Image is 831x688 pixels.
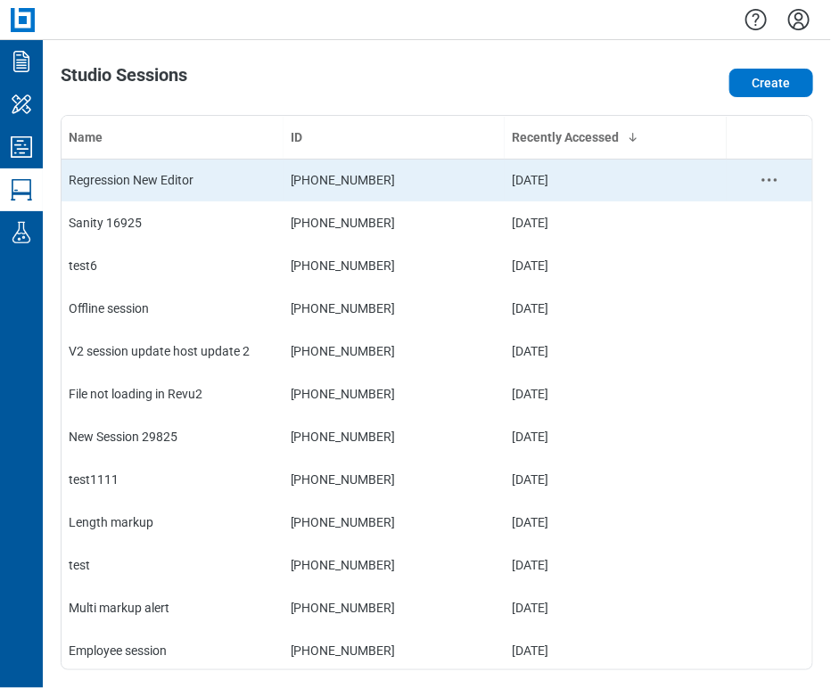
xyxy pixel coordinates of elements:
[505,544,727,586] td: [DATE]
[284,586,506,629] td: [PHONE_NUMBER]
[505,330,727,373] td: [DATE]
[69,642,276,659] div: Employee session
[7,133,36,161] svg: Studio Projects
[69,513,276,531] div: Length markup
[69,428,276,446] div: New Session 29825
[505,159,727,201] td: [DATE]
[69,128,276,146] div: Name
[284,373,506,415] td: [PHONE_NUMBER]
[284,544,506,586] td: [PHONE_NUMBER]
[505,415,727,458] td: [DATE]
[69,342,276,360] div: V2 session update host update 2
[291,128,498,146] div: ID
[505,287,727,330] td: [DATE]
[7,176,36,204] svg: Studio Sessions
[7,90,36,119] svg: My Workspace
[284,415,506,458] td: [PHONE_NUMBER]
[69,385,276,403] div: File not loading in Revu2
[505,244,727,287] td: [DATE]
[284,159,506,201] td: [PHONE_NUMBER]
[785,4,813,35] button: Settings
[69,257,276,274] div: test6
[69,299,276,317] div: Offline session
[505,458,727,501] td: [DATE]
[7,47,36,76] svg: Documents
[69,556,276,574] div: test
[284,330,506,373] td: [PHONE_NUMBER]
[7,218,36,247] svg: Labs
[284,201,506,244] td: [PHONE_NUMBER]
[69,599,276,617] div: Multi markup alert
[284,244,506,287] td: [PHONE_NUMBER]
[505,501,727,544] td: [DATE]
[284,287,506,330] td: [PHONE_NUMBER]
[759,169,780,191] button: context-menu
[505,629,727,672] td: [DATE]
[505,586,727,629] td: [DATE]
[284,458,506,501] td: [PHONE_NUMBER]
[505,201,727,244] td: [DATE]
[505,373,727,415] td: [DATE]
[284,629,506,672] td: [PHONE_NUMBER]
[284,501,506,544] td: [PHONE_NUMBER]
[69,214,276,232] div: Sanity 16925
[61,65,187,94] h1: Studio Sessions
[512,128,720,146] div: Recently Accessed
[729,69,813,97] button: Create
[69,471,276,488] div: test1111
[69,171,276,189] div: Regression New Editor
